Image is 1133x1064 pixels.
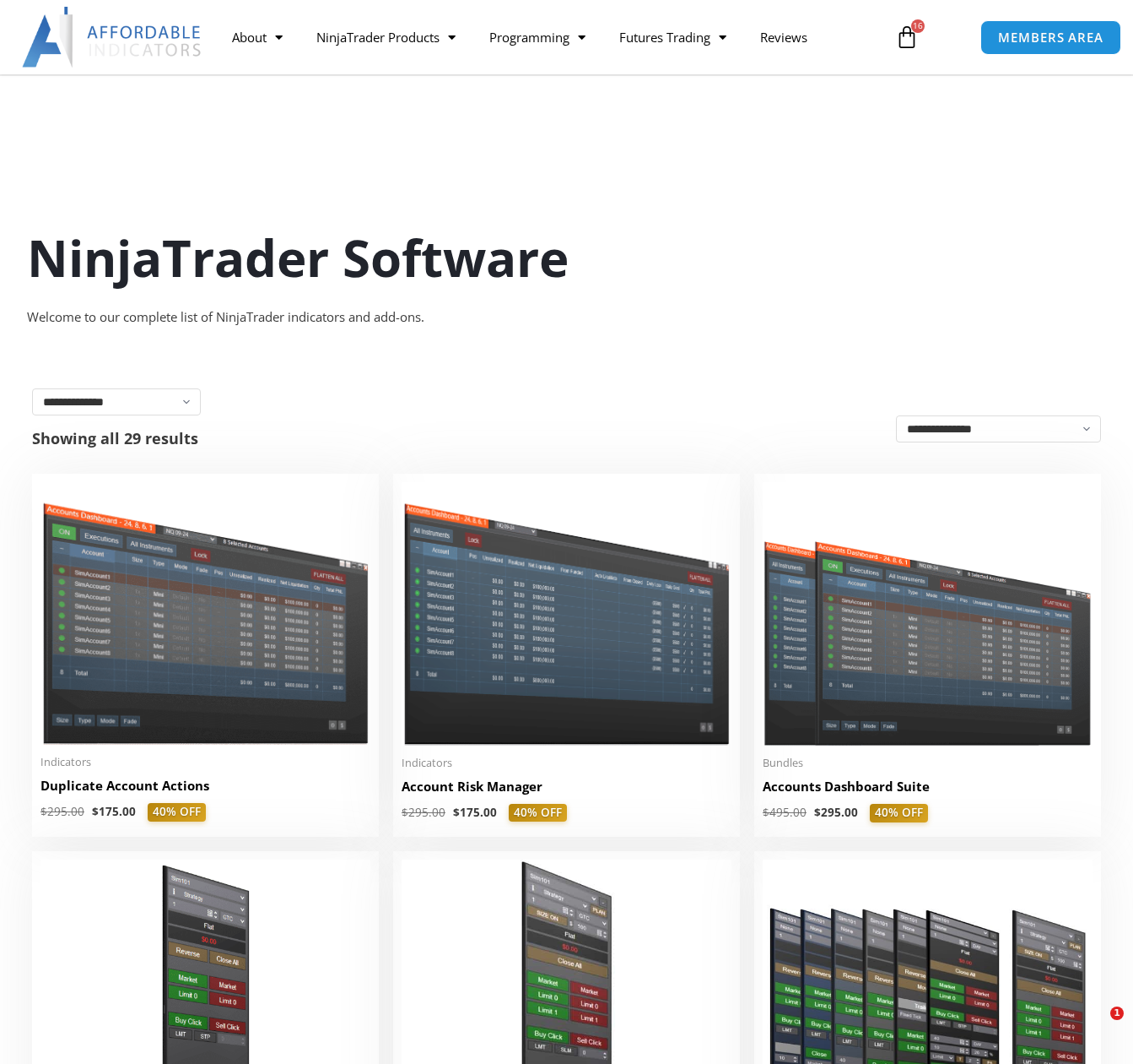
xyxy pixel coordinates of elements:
[814,805,858,820] bdi: 295.00
[402,778,731,804] a: Account Risk Manager
[40,804,47,819] span: $
[402,482,731,745] img: Account Risk Manager
[402,805,445,820] bdi: 295.00
[453,805,497,820] bdi: 175.00
[870,804,928,822] span: 40% OFF
[402,756,731,770] span: Indicators
[92,804,136,819] bdi: 175.00
[40,777,370,803] a: Duplicate Account Actions
[763,778,1093,804] a: Accounts Dashboard Suite
[814,805,821,820] span: $
[215,18,884,57] nav: Menu
[472,18,602,57] a: Programming
[40,755,370,769] span: Indicators
[743,18,824,57] a: Reviews
[1110,1007,1124,1020] span: 1
[402,805,408,820] span: $
[92,804,99,819] span: $
[763,482,1093,746] img: Accounts Dashboard Suite
[911,19,925,33] span: 16
[896,415,1101,442] select: Shop order
[40,482,370,745] img: Duplicate Account Actions
[453,805,460,820] span: $
[40,777,370,795] h2: Duplicate Account Actions
[763,778,1093,795] h2: Accounts Dashboard Suite
[763,805,769,820] span: $
[148,803,206,822] span: 40% OFF
[299,18,472,57] a: NinjaTrader Products
[1076,1007,1116,1047] iframe: Intercom live chat
[27,222,1107,293] h1: NinjaTrader Software
[215,18,299,57] a: About
[22,7,203,68] img: LogoAI | Affordable Indicators – NinjaTrader
[27,306,1107,329] div: Welcome to our complete list of NinjaTrader indicators and add-ons.
[40,804,84,819] bdi: 295.00
[980,20,1121,55] a: MEMBERS AREA
[602,18,743,57] a: Futures Trading
[763,756,1093,770] span: Bundles
[509,804,567,822] span: 40% OFF
[32,431,198,446] p: Showing all 29 results
[763,805,807,820] bdi: 495.00
[998,31,1103,44] span: MEMBERS AREA
[870,13,944,62] a: 16
[402,778,731,795] h2: Account Risk Manager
